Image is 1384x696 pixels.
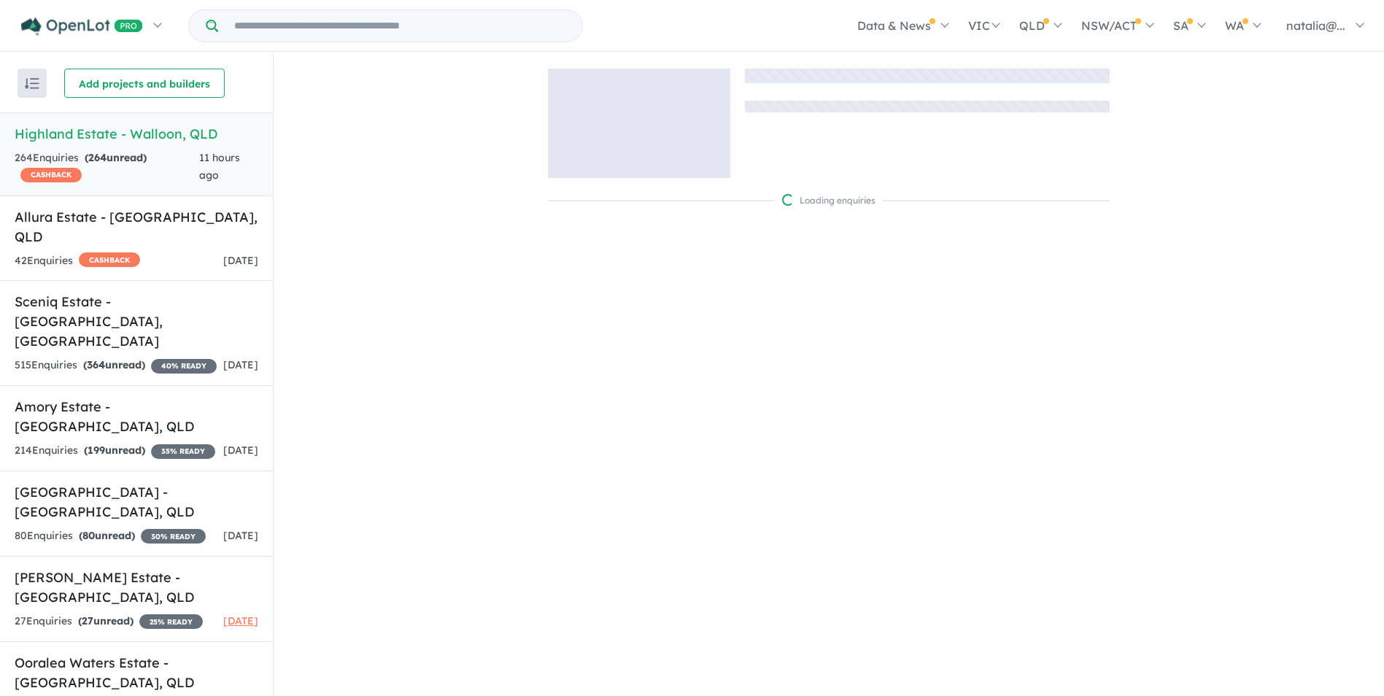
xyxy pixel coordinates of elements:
img: Openlot PRO Logo White [21,18,143,36]
span: [DATE] [223,254,258,267]
span: 264 [88,151,107,164]
span: natalia@... [1286,18,1345,33]
span: CASHBACK [79,252,140,267]
div: 515 Enquir ies [15,357,217,374]
span: [DATE] [223,614,258,627]
div: 27 Enquir ies [15,613,203,630]
span: [DATE] [223,444,258,457]
span: CASHBACK [20,168,82,182]
span: [DATE] [223,529,258,542]
span: 35 % READY [151,444,215,459]
img: sort.svg [25,78,39,89]
span: 199 [88,444,105,457]
h5: Allura Estate - [GEOGRAPHIC_DATA] , QLD [15,207,258,247]
span: 25 % READY [139,614,203,629]
span: [DATE] [223,358,258,371]
button: Add projects and builders [64,69,225,98]
span: 30 % READY [141,529,206,544]
span: 80 [82,529,95,542]
span: 27 [82,614,93,627]
span: 364 [87,358,105,371]
div: 214 Enquir ies [15,442,215,460]
input: Try estate name, suburb, builder or developer [221,10,579,42]
div: 80 Enquir ies [15,527,206,545]
div: Loading enquiries [782,193,875,208]
h5: Highland Estate - Walloon , QLD [15,124,258,144]
strong: ( unread) [83,358,145,371]
strong: ( unread) [84,444,145,457]
span: 11 hours ago [199,151,240,182]
h5: [PERSON_NAME] Estate - [GEOGRAPHIC_DATA] , QLD [15,568,258,607]
strong: ( unread) [78,614,134,627]
h5: [GEOGRAPHIC_DATA] - [GEOGRAPHIC_DATA] , QLD [15,482,258,522]
span: 40 % READY [151,359,217,374]
h5: Ooralea Waters Estate - [GEOGRAPHIC_DATA] , QLD [15,653,258,692]
h5: Amory Estate - [GEOGRAPHIC_DATA] , QLD [15,397,258,436]
strong: ( unread) [85,151,147,164]
strong: ( unread) [79,529,135,542]
div: 42 Enquir ies [15,252,140,270]
h5: Sceniq Estate - [GEOGRAPHIC_DATA] , [GEOGRAPHIC_DATA] [15,292,258,351]
div: 264 Enquir ies [15,150,199,185]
